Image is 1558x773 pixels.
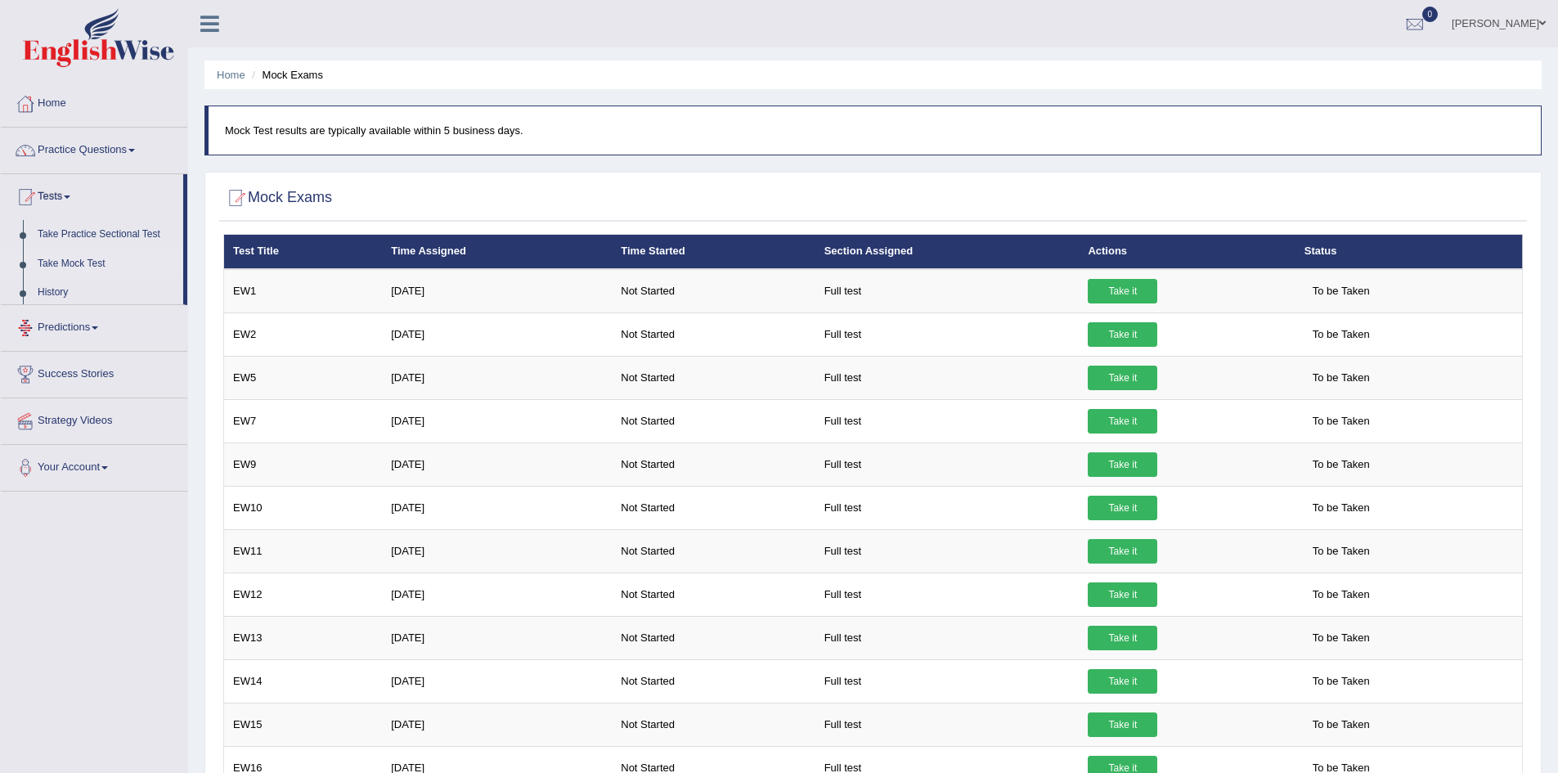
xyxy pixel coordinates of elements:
[382,235,612,269] th: Time Assigned
[612,659,815,703] td: Not Started
[815,659,1080,703] td: Full test
[815,356,1080,399] td: Full test
[612,529,815,573] td: Not Started
[1304,322,1378,347] span: To be Taken
[224,486,383,529] td: EW10
[1088,279,1157,303] a: Take it
[382,573,612,616] td: [DATE]
[1088,496,1157,520] a: Take it
[224,616,383,659] td: EW13
[612,356,815,399] td: Not Started
[224,703,383,746] td: EW15
[382,529,612,573] td: [DATE]
[612,269,815,313] td: Not Started
[1,398,187,439] a: Strategy Videos
[224,235,383,269] th: Test Title
[224,269,383,313] td: EW1
[224,529,383,573] td: EW11
[1079,235,1295,269] th: Actions
[612,616,815,659] td: Not Started
[382,312,612,356] td: [DATE]
[1304,409,1378,434] span: To be Taken
[1304,626,1378,650] span: To be Taken
[1088,322,1157,347] a: Take it
[382,443,612,486] td: [DATE]
[1304,712,1378,737] span: To be Taken
[30,220,183,249] a: Take Practice Sectional Test
[1,174,183,215] a: Tests
[382,486,612,529] td: [DATE]
[223,186,332,210] h2: Mock Exams
[224,312,383,356] td: EW2
[612,399,815,443] td: Not Started
[1088,712,1157,737] a: Take it
[1,445,187,486] a: Your Account
[225,123,1524,138] p: Mock Test results are typically available within 5 business days.
[612,703,815,746] td: Not Started
[1304,669,1378,694] span: To be Taken
[217,69,245,81] a: Home
[1,81,187,122] a: Home
[815,399,1080,443] td: Full test
[224,443,383,486] td: EW9
[382,269,612,313] td: [DATE]
[612,486,815,529] td: Not Started
[612,443,815,486] td: Not Started
[224,573,383,616] td: EW12
[382,703,612,746] td: [DATE]
[1304,539,1378,564] span: To be Taken
[1,305,187,346] a: Predictions
[1088,452,1157,477] a: Take it
[1304,279,1378,303] span: To be Taken
[1304,366,1378,390] span: To be Taken
[224,399,383,443] td: EW7
[1304,452,1378,477] span: To be Taken
[1088,539,1157,564] a: Take it
[1422,7,1439,22] span: 0
[815,529,1080,573] td: Full test
[1295,235,1523,269] th: Status
[248,67,323,83] li: Mock Exams
[1088,582,1157,607] a: Take it
[815,616,1080,659] td: Full test
[612,312,815,356] td: Not Started
[1304,582,1378,607] span: To be Taken
[612,235,815,269] th: Time Started
[815,573,1080,616] td: Full test
[30,249,183,279] a: Take Mock Test
[815,235,1080,269] th: Section Assigned
[382,659,612,703] td: [DATE]
[1304,496,1378,520] span: To be Taken
[382,399,612,443] td: [DATE]
[1088,669,1157,694] a: Take it
[382,616,612,659] td: [DATE]
[30,278,183,308] a: History
[1088,366,1157,390] a: Take it
[224,659,383,703] td: EW14
[1,128,187,169] a: Practice Questions
[815,312,1080,356] td: Full test
[815,269,1080,313] td: Full test
[815,486,1080,529] td: Full test
[815,703,1080,746] td: Full test
[1,352,187,393] a: Success Stories
[224,356,383,399] td: EW5
[815,443,1080,486] td: Full test
[612,573,815,616] td: Not Started
[382,356,612,399] td: [DATE]
[1088,626,1157,650] a: Take it
[1088,409,1157,434] a: Take it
